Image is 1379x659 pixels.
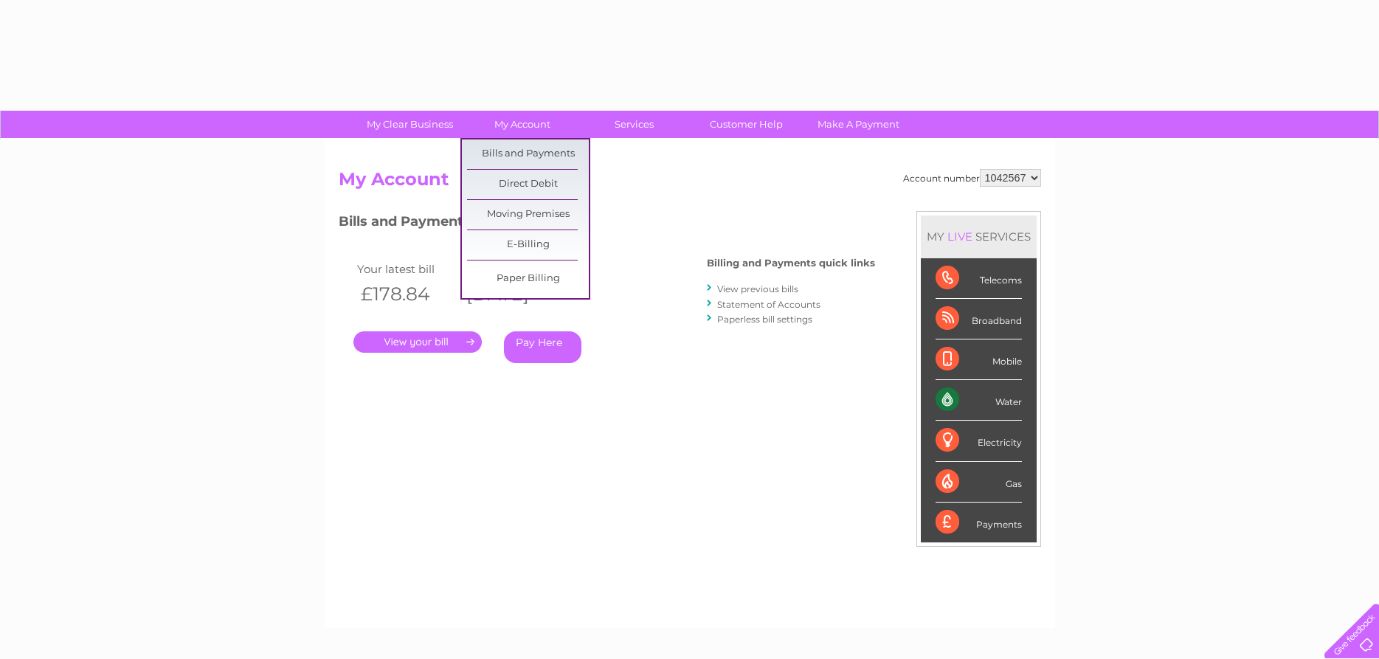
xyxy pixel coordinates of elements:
[504,331,581,363] a: Pay Here
[467,200,589,230] a: Moving Premises
[467,230,589,260] a: E-Billing
[461,111,583,138] a: My Account
[353,331,482,353] a: .
[459,279,565,309] th: [DATE]
[717,314,812,325] a: Paperless bill settings
[944,230,975,244] div: LIVE
[339,211,875,237] h3: Bills and Payments
[921,215,1037,258] div: MY SERVICES
[573,111,695,138] a: Services
[707,258,875,269] h4: Billing and Payments quick links
[685,111,807,138] a: Customer Help
[936,462,1022,503] div: Gas
[936,258,1022,299] div: Telecoms
[467,264,589,294] a: Paper Billing
[798,111,919,138] a: Make A Payment
[717,299,820,310] a: Statement of Accounts
[467,139,589,169] a: Bills and Payments
[936,299,1022,339] div: Broadband
[459,259,565,279] td: Invoice date
[936,380,1022,421] div: Water
[353,259,460,279] td: Your latest bill
[339,169,1041,197] h2: My Account
[903,169,1041,187] div: Account number
[936,339,1022,380] div: Mobile
[467,170,589,199] a: Direct Debit
[936,503,1022,542] div: Payments
[353,279,460,309] th: £178.84
[349,111,471,138] a: My Clear Business
[936,421,1022,461] div: Electricity
[717,283,798,294] a: View previous bills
